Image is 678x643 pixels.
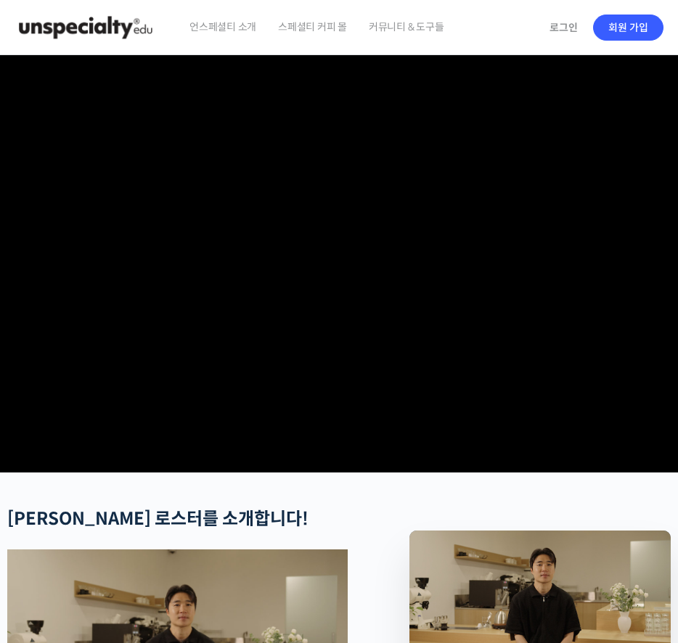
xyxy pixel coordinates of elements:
[593,15,663,41] a: 회원 가입
[541,11,587,44] a: 로그인
[7,509,348,530] h2: [PERSON_NAME] 로스터를 소개합니다!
